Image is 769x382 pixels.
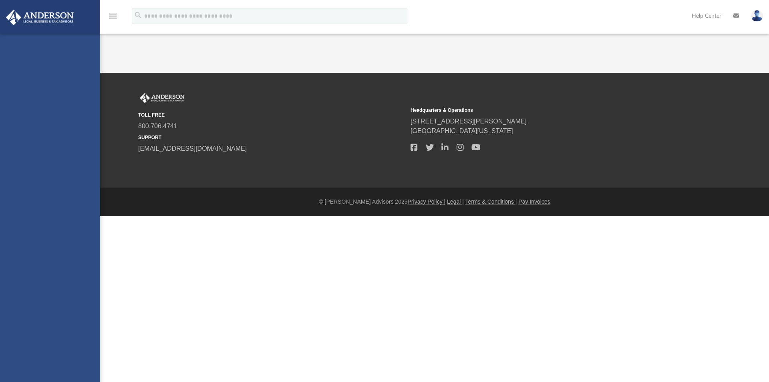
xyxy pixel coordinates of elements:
i: search [134,11,143,20]
small: SUPPORT [138,134,405,141]
a: [STREET_ADDRESS][PERSON_NAME] [411,118,527,125]
a: Pay Invoices [518,198,550,205]
small: Headquarters & Operations [411,107,677,114]
a: [GEOGRAPHIC_DATA][US_STATE] [411,127,513,134]
a: menu [108,15,118,21]
img: Anderson Advisors Platinum Portal [4,10,76,25]
a: [EMAIL_ADDRESS][DOMAIN_NAME] [138,145,247,152]
small: TOLL FREE [138,111,405,119]
img: User Pic [751,10,763,22]
a: Terms & Conditions | [465,198,517,205]
a: Legal | [447,198,464,205]
i: menu [108,11,118,21]
img: Anderson Advisors Platinum Portal [138,93,186,103]
a: 800.706.4741 [138,123,177,129]
a: Privacy Policy | [408,198,446,205]
div: © [PERSON_NAME] Advisors 2025 [100,198,769,206]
